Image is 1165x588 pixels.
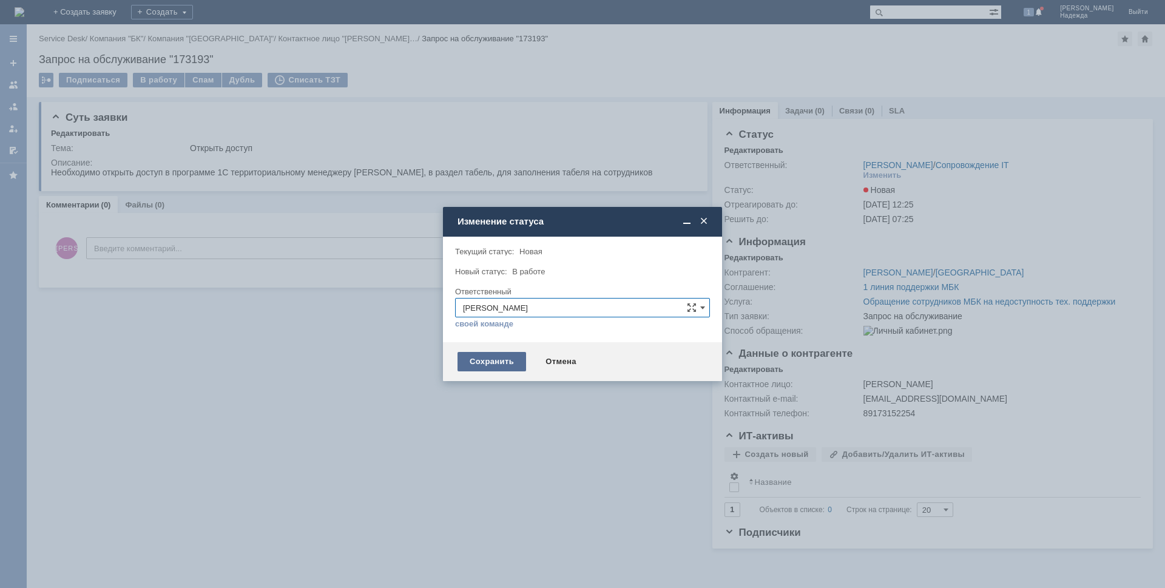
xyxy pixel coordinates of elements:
span: Сложная форма [687,303,697,313]
label: Новый статус: [455,267,507,276]
span: В работе [512,267,545,276]
span: Закрыть [698,216,710,227]
div: Ответственный [455,288,707,296]
label: Текущий статус: [455,247,514,256]
span: Свернуть (Ctrl + M) [681,216,693,227]
a: своей команде [455,319,513,329]
div: Изменение статуса [458,216,710,227]
span: Новая [519,247,542,256]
